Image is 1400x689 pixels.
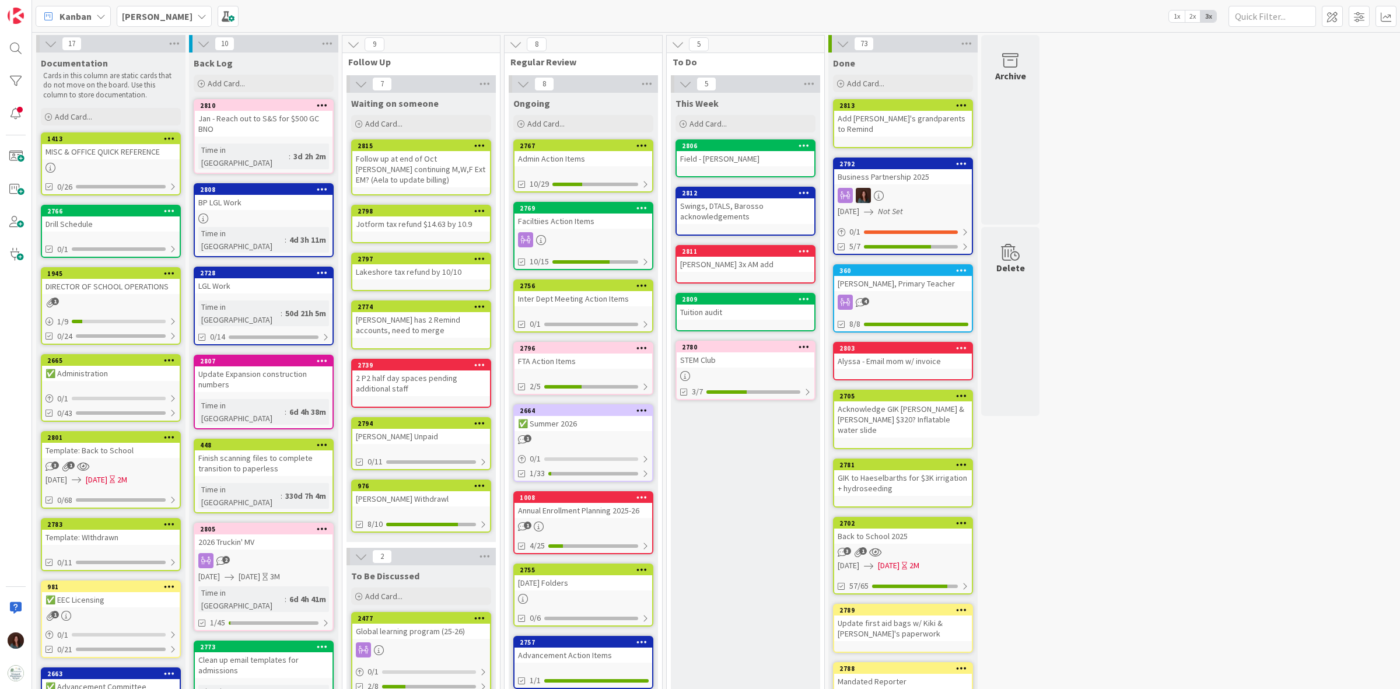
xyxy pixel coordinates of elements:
span: : [285,405,286,418]
div: 2781GIK to Haeselbarths for $3K irrigation + hydroseeding [834,460,972,496]
div: 2797Lakeshore tax refund by 10/10 [352,254,490,279]
div: Tuition audit [677,305,814,320]
div: Clean up email templates for admissions [195,652,332,678]
div: 2665 [47,356,180,365]
div: 2797 [352,254,490,264]
div: [PERSON_NAME] 3x AM add [677,257,814,272]
div: 2757 [520,638,652,646]
div: 2756 [520,282,652,290]
span: 5 [696,77,716,91]
img: avatar [8,665,24,681]
div: [PERSON_NAME] Unpaid [352,429,490,444]
div: Jotform tax refund $14.63 by 10.9 [352,216,490,232]
div: 2805 [200,525,332,533]
span: To Be Discussed [351,570,419,582]
div: 360 [839,267,972,275]
div: MISC & OFFICE QUICK REFERENCE [42,144,180,159]
span: 0 / 1 [57,629,68,641]
div: 981 [42,582,180,592]
div: 2813 [834,100,972,111]
div: 2783 [47,520,180,529]
div: 2789 [834,605,972,615]
div: 2773 [195,642,332,652]
div: 2792 [834,159,972,169]
div: Global learning program (25-26) [352,624,490,639]
span: 8/8 [849,318,860,330]
div: 1008 [514,492,652,503]
div: 0/1 [42,628,180,642]
div: 2756 [514,281,652,291]
span: Documentation [41,57,108,69]
span: [DATE] [198,571,220,583]
div: 2815 [358,142,490,150]
div: 2788 [834,663,972,674]
div: 1945 [42,268,180,279]
div: 2809 [682,295,814,303]
div: Time in [GEOGRAPHIC_DATA] [198,144,289,169]
span: 0 / 1 [530,453,541,465]
div: Advancement Action Items [514,648,652,663]
span: [DATE] [838,205,859,218]
span: 2x [1185,11,1200,22]
div: 2026 Truckin' MV [195,534,332,550]
span: Back Log [194,57,233,69]
div: 2794[PERSON_NAME] Unpaid [352,418,490,444]
div: 2812 [682,189,814,197]
div: 2774 [358,303,490,311]
div: Lakeshore tax refund by 10/10 [352,264,490,279]
span: Add Card... [527,118,565,129]
div: 2766 [42,206,180,216]
span: 57/65 [849,580,869,592]
div: 2477Global learning program (25-26) [352,613,490,639]
div: Update first aid bags w/ Kiki & [PERSON_NAME]'s paperwork [834,615,972,641]
div: 2663 [42,669,180,679]
div: 2755 [514,565,652,575]
span: 8/10 [367,518,383,530]
div: 6d 4h 41m [286,593,329,606]
div: 2477 [358,614,490,622]
div: 2769 [514,203,652,214]
div: Alyssa - Email mom w/ invoice [834,354,972,369]
div: 1413MISC & OFFICE QUICK REFERENCE [42,134,180,159]
span: Regular Review [510,56,647,68]
span: 1/45 [210,617,225,629]
div: 2801Template: Back to School [42,432,180,458]
div: 448Finish scanning files to complete transition to paperless [195,440,332,476]
div: 2705 [834,391,972,401]
div: 2705 [839,392,972,400]
span: [DATE] [239,571,260,583]
div: 3d 2h 2m [290,150,329,163]
div: 2806 [682,142,814,150]
div: STEM Club [677,352,814,368]
span: 0 / 1 [57,393,68,405]
div: 2807 [200,357,332,365]
div: 1945 [47,270,180,278]
span: : [285,593,286,606]
div: Back to School 2025 [834,529,972,544]
div: 2813 [839,102,972,110]
div: 2815Follow up at end of Oct [PERSON_NAME] continuing M,W,F Ext EM? (Aela to update billing) [352,141,490,187]
span: 7 [372,77,392,91]
div: 2702Back to School 2025 [834,518,972,544]
span: 8 [527,37,547,51]
div: 360 [834,265,972,276]
div: FTA Action Items [514,354,652,369]
span: : [281,489,282,502]
input: Quick Filter... [1228,6,1316,27]
div: 981 [47,583,180,591]
div: 0/1 [834,225,972,239]
div: 2774 [352,302,490,312]
span: 0/1 [57,243,68,256]
div: Delete [996,261,1025,275]
div: 2798 [358,207,490,215]
div: 3M [270,571,280,583]
div: 2781 [839,461,972,469]
span: 1x [1169,11,1185,22]
span: 1 [524,522,531,529]
div: 1413 [42,134,180,144]
span: : [285,233,286,246]
div: 2811 [682,247,814,256]
div: GIK to Haeselbarths for $3K irrigation + hydroseeding [834,470,972,496]
span: Add Card... [208,78,245,89]
div: 2810 [200,102,332,110]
